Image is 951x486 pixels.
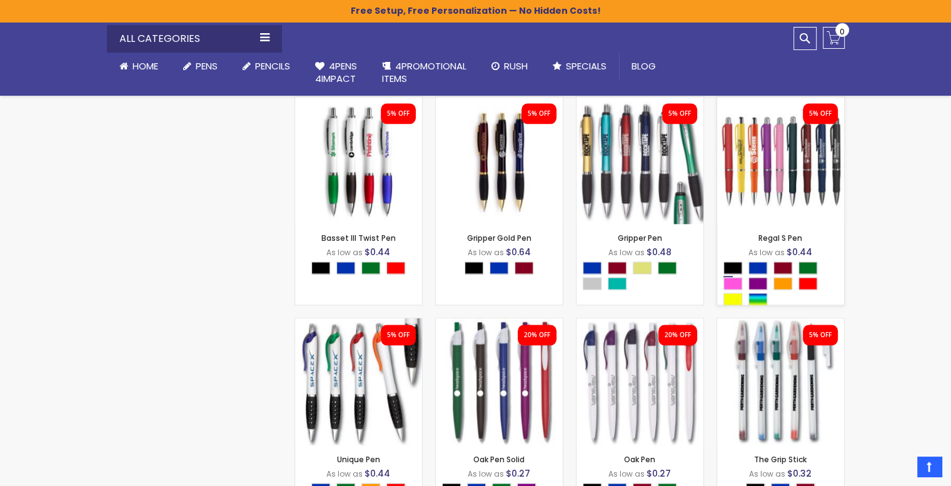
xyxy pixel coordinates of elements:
a: Pencils [230,53,303,80]
span: $0.32 [787,467,812,480]
div: Green [798,261,817,274]
div: Burgundy [608,261,626,274]
a: The Grip Stick [717,318,844,328]
span: Blog [631,59,656,73]
a: Regal S Pen [758,233,802,243]
img: Gripper Pen [576,97,703,224]
span: Pencils [255,59,290,73]
div: 5% OFF [387,109,410,118]
span: As low as [468,247,504,258]
a: Rush [479,53,540,80]
div: Blue [748,261,767,274]
a: Gripper Pen [576,96,703,107]
div: 5% OFF [668,109,691,118]
div: Burgundy [515,261,533,274]
a: Gripper Gold Pen [436,96,563,107]
span: Rush [504,59,528,73]
span: Pens [196,59,218,73]
div: Select A Color [723,261,844,308]
span: $0.44 [787,246,812,258]
div: Purple [748,277,767,290]
span: $0.27 [506,467,530,480]
span: 0 [840,26,845,38]
a: Oak Pen Solid [436,318,563,328]
span: $0.64 [506,246,531,258]
div: All Categories [107,25,282,53]
a: Top [917,457,942,477]
div: Green [658,261,677,274]
span: As low as [468,468,504,479]
div: Black [723,261,742,274]
div: Black [465,261,483,274]
span: Home [133,59,158,73]
div: 5% OFF [528,109,550,118]
div: Select A Color [583,261,703,293]
a: Oak Pen Solid [473,454,525,465]
div: Assorted [748,293,767,305]
a: The Grip Stick [754,454,807,465]
span: $0.48 [647,246,672,258]
span: 4PROMOTIONAL ITEMS [382,59,466,85]
a: 4Pens4impact [303,53,370,93]
div: Select A Color [465,261,540,277]
a: Home [107,53,171,80]
div: Select A Color [311,261,411,277]
div: Orange [773,277,792,290]
span: $0.27 [647,467,671,480]
div: Red [386,261,405,274]
a: Gripper Pen [618,233,662,243]
a: Specials [540,53,619,80]
div: Silver [583,277,601,290]
img: Oak Pen [576,318,703,445]
a: Pens [171,53,230,80]
div: Blue [583,261,601,274]
a: Blog [619,53,668,80]
div: Burgundy [773,261,792,274]
img: Basset III Twist Pen [295,97,422,224]
div: Teal [608,277,626,290]
a: Oak Pen [576,318,703,328]
span: As low as [608,468,645,479]
a: Regal S Pen [717,96,844,107]
div: Blue [490,261,508,274]
a: 4PROMOTIONALITEMS [370,53,479,93]
a: Basset III Twist Pen [321,233,396,243]
a: Gripper Gold Pen [467,233,531,243]
img: Gripper Gold Pen [436,97,563,224]
div: Yellow [723,293,742,305]
div: 5% OFF [809,109,832,118]
div: Blue [336,261,355,274]
a: Unique Pen [295,318,422,328]
a: Oak Pen [624,454,655,465]
div: Pink [723,277,742,290]
span: As low as [608,247,645,258]
div: Gold [633,261,652,274]
span: $0.44 [365,467,390,480]
span: As low as [326,468,363,479]
div: 20% OFF [524,331,550,340]
span: 4Pens 4impact [315,59,357,85]
span: $0.44 [365,246,390,258]
img: Regal S Pen [717,97,844,224]
img: The Grip Stick [717,318,844,445]
span: As low as [749,468,785,479]
a: Unique Pen [337,454,380,465]
div: Red [798,277,817,290]
a: Basset III Twist Pen [295,96,422,107]
a: 0 [823,27,845,49]
span: As low as [326,247,363,258]
div: Black [311,261,330,274]
div: 5% OFF [809,331,832,340]
div: 20% OFF [665,331,691,340]
span: Specials [566,59,606,73]
div: Green [361,261,380,274]
div: 5% OFF [387,331,410,340]
img: Unique Pen [295,318,422,445]
span: As low as [748,247,785,258]
img: Oak Pen Solid [436,318,563,445]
